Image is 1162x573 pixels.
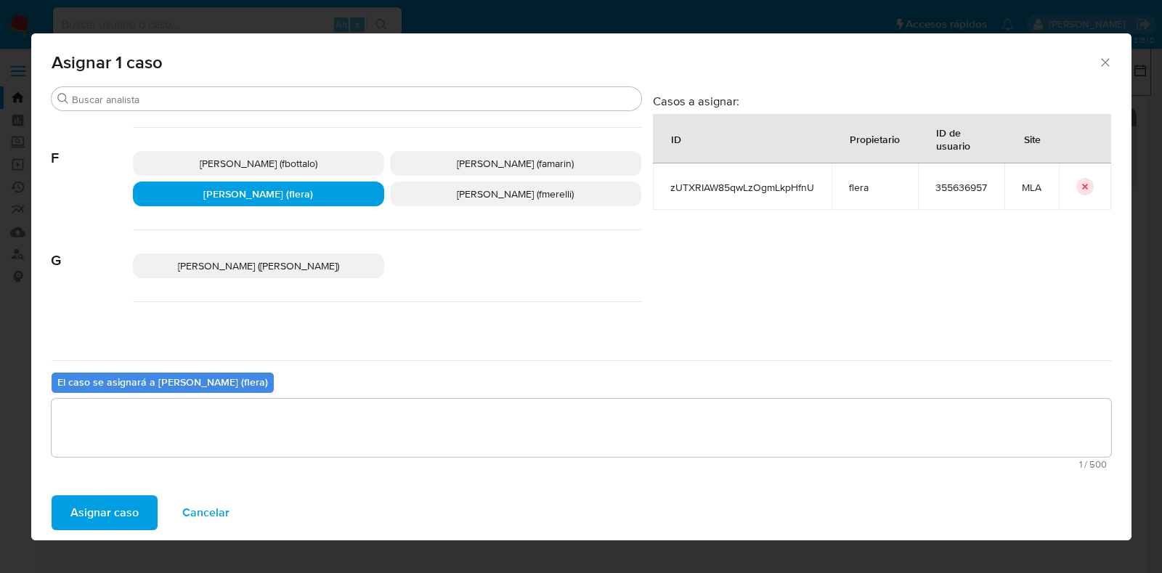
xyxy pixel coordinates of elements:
span: Cancelar [182,497,229,529]
span: MLA [1022,181,1041,194]
div: [PERSON_NAME] ([PERSON_NAME]) [133,253,384,278]
div: [PERSON_NAME] (fbottalo) [133,151,384,176]
button: icon-button [1076,178,1094,195]
button: Cerrar ventana [1098,55,1111,68]
span: [PERSON_NAME] (famarin) [457,156,574,171]
button: Cancelar [163,495,248,530]
input: Buscar analista [72,93,635,106]
div: Site [1007,121,1058,156]
div: Propietario [832,121,917,156]
div: ID [654,121,699,156]
span: [PERSON_NAME] (fmerelli) [457,187,574,201]
span: Máximo 500 caracteres [56,460,1107,469]
span: Asignar 1 caso [52,54,1099,71]
span: Asignar caso [70,497,139,529]
b: El caso se asignará a [PERSON_NAME] (flera) [57,375,268,389]
button: Buscar [57,93,69,105]
span: F [52,128,133,167]
span: [PERSON_NAME] (flera) [203,187,313,201]
span: [PERSON_NAME] (fbottalo) [200,156,317,171]
div: [PERSON_NAME] (fmerelli) [390,182,641,206]
span: G [52,230,133,269]
h3: Casos a asignar: [653,94,1111,108]
div: [PERSON_NAME] (flera) [133,182,384,206]
span: [PERSON_NAME] ([PERSON_NAME]) [178,259,339,273]
div: assign-modal [31,33,1131,540]
span: I [52,302,133,341]
span: zUTXRIAW85qwLzOgmLkpHfnU [670,181,814,194]
span: 355636957 [935,181,987,194]
div: [PERSON_NAME] (famarin) [390,151,641,176]
button: Asignar caso [52,495,158,530]
span: flera [849,181,901,194]
div: ID de usuario [919,115,1004,163]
